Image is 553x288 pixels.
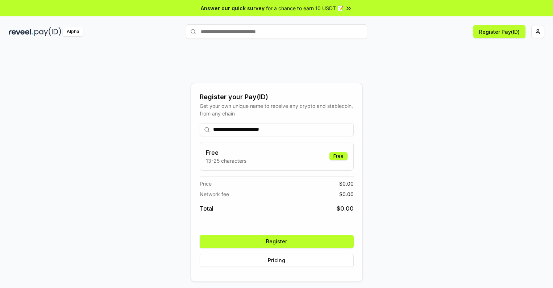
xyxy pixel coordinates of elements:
[473,25,525,38] button: Register Pay(ID)
[200,235,354,248] button: Register
[337,204,354,213] span: $ 0.00
[206,148,246,157] h3: Free
[63,27,83,36] div: Alpha
[201,4,265,12] span: Answer our quick survey
[339,190,354,198] span: $ 0.00
[339,180,354,187] span: $ 0.00
[200,92,354,102] div: Register your Pay(ID)
[200,254,354,267] button: Pricing
[34,27,61,36] img: pay_id
[200,190,229,198] span: Network fee
[9,27,33,36] img: reveel_dark
[200,180,212,187] span: Price
[200,204,213,213] span: Total
[206,157,246,165] p: 13-25 characters
[329,152,348,160] div: Free
[266,4,344,12] span: for a chance to earn 10 USDT 📝
[200,102,354,117] div: Get your own unique name to receive any crypto and stablecoin, from any chain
